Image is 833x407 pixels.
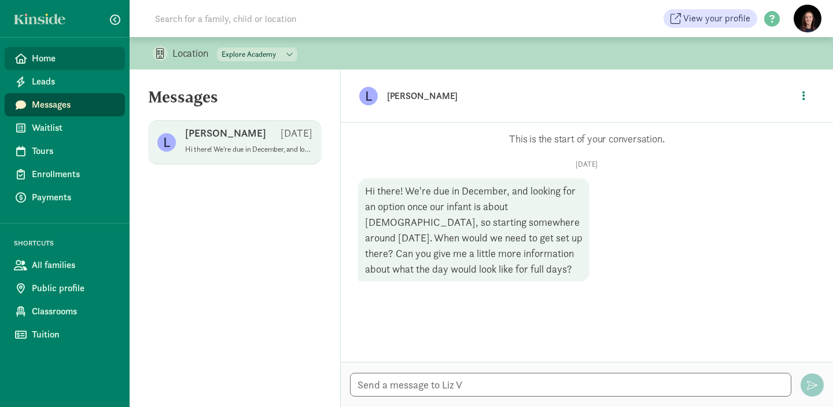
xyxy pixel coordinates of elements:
span: Payments [32,190,116,204]
figure: L [157,133,176,152]
span: View your profile [683,12,750,25]
span: Classrooms [32,305,116,318]
a: Tuition [5,323,125,346]
p: [PERSON_NAME] [185,126,266,140]
span: Enrollments [32,167,116,181]
a: Enrollments [5,163,125,186]
a: Public profile [5,277,125,300]
a: Leads [5,70,125,93]
p: Location [172,46,217,60]
h5: Messages [130,88,340,116]
a: Tours [5,140,125,163]
span: Waitlist [32,121,116,135]
div: Hi there! We're due in December, and looking for an option once our infant is about [DEMOGRAPHIC_... [358,178,589,281]
a: Messages [5,93,125,116]
span: Tours [32,144,116,158]
a: Classrooms [5,300,125,323]
a: Payments [5,186,125,209]
span: Leads [32,75,116,89]
a: Waitlist [5,116,125,140]
span: Public profile [32,281,116,295]
figure: L [359,87,378,105]
span: Tuition [32,328,116,342]
span: All families [32,258,116,272]
span: Messages [32,98,116,112]
a: Home [5,47,125,70]
a: View your profile [664,9,757,28]
a: All families [5,254,125,277]
p: [PERSON_NAME] [387,88,751,104]
p: [DATE] [358,160,816,169]
p: [DATE] [281,126,312,140]
p: Hi there! We're due in December, and looking for an option once our infant is about [DEMOGRAPHIC_... [185,145,312,154]
span: Home [32,52,116,65]
p: This is the start of your conversation. [358,132,816,146]
input: Search for a family, child or location [148,7,473,30]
